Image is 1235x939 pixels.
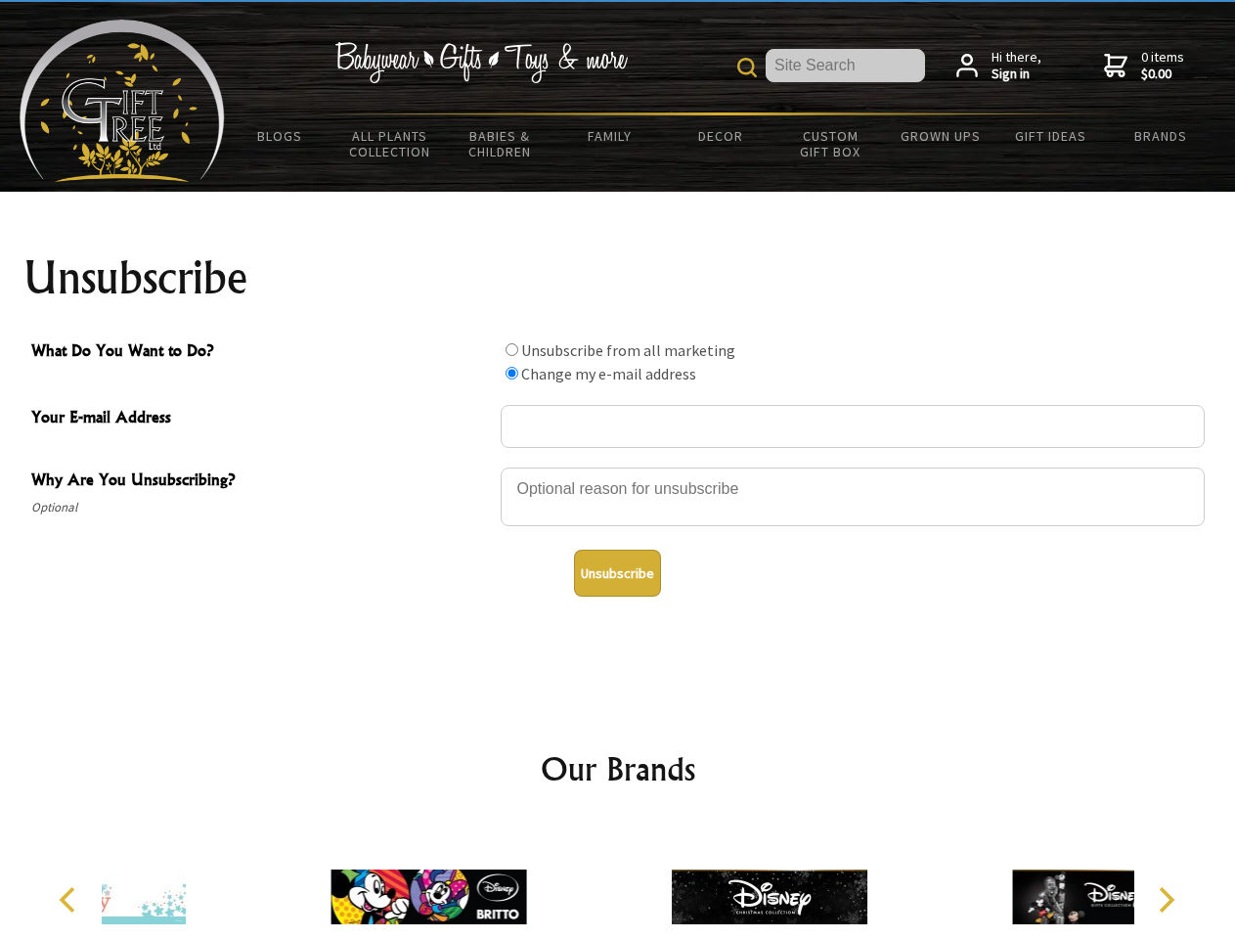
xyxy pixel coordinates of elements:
[506,343,518,356] input: What Do You Want to Do?
[31,468,491,496] span: Why Are You Unsubscribing?
[23,254,1213,301] h1: Unsubscribe
[992,66,1041,83] strong: Sign in
[20,20,225,182] img: Babyware - Gifts - Toys and more...
[31,496,491,519] span: Optional
[521,364,696,383] label: Change my e-mail address
[1144,878,1187,921] button: Next
[501,405,1205,448] input: Your E-mail Address
[775,115,886,172] a: Custom Gift Box
[521,340,735,360] label: Unsubscribe from all marketing
[574,550,661,597] button: Unsubscribe
[501,468,1205,526] textarea: Why Are You Unsubscribing?
[225,115,335,156] a: BLOGS
[995,115,1106,156] a: Gift Ideas
[737,58,757,77] img: product search
[665,115,775,156] a: Decor
[31,405,491,433] span: Your E-mail Address
[1141,48,1184,83] span: 0 items
[992,49,1041,83] span: Hi there,
[334,42,628,83] img: Babywear - Gifts - Toys & more
[766,49,925,82] input: Site Search
[445,115,555,172] a: Babies & Children
[49,878,92,921] button: Previous
[555,115,666,156] a: Family
[1104,49,1184,83] a: 0 items$0.00
[31,338,491,367] span: What Do You Want to Do?
[335,115,446,172] a: All Plants Collection
[1141,66,1184,83] strong: $0.00
[39,745,1197,792] h2: Our Brands
[956,49,1041,83] a: Hi there,Sign in
[1106,115,1216,156] a: Brands
[885,115,995,156] a: Grown Ups
[506,367,518,380] input: What Do You Want to Do?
